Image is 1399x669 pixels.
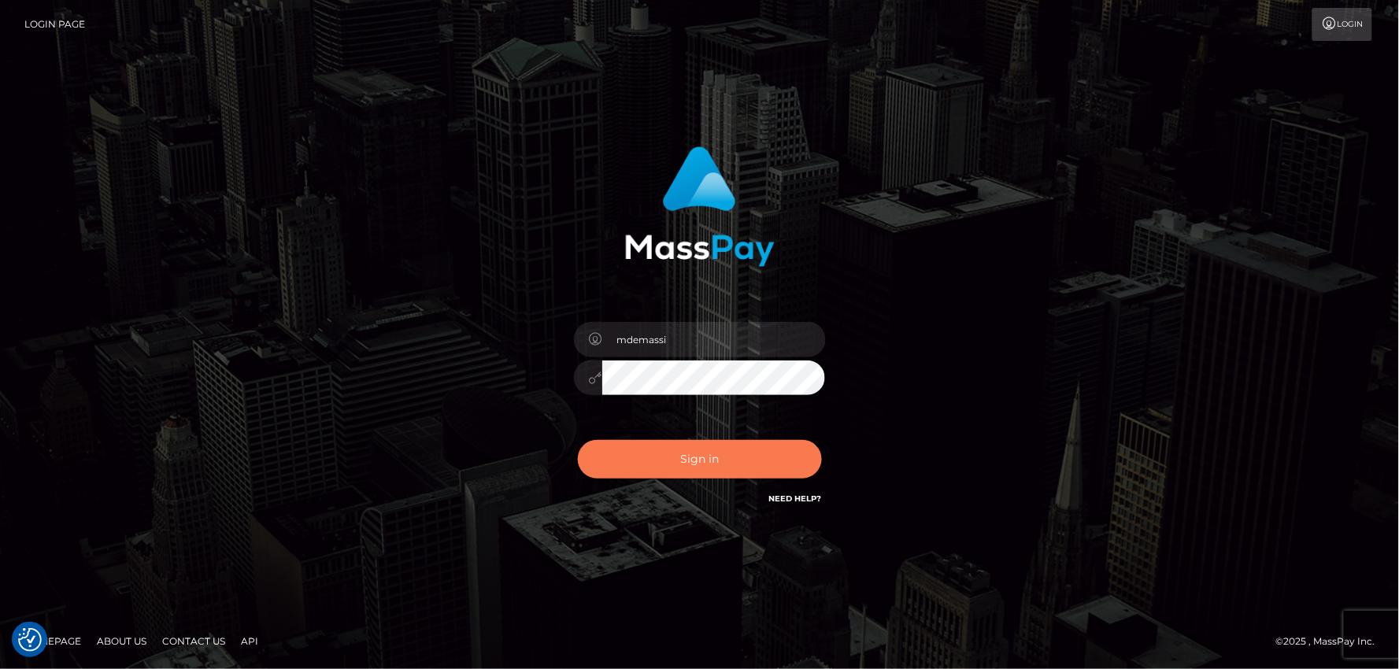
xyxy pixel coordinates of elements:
img: Revisit consent button [18,628,42,652]
a: Contact Us [156,629,231,653]
a: Need Help? [769,493,822,504]
a: Login Page [24,8,85,41]
a: API [235,629,265,653]
div: © 2025 , MassPay Inc. [1276,633,1387,650]
img: MassPay Login [625,146,775,267]
input: Username... [602,322,826,357]
button: Sign in [578,440,822,479]
a: Login [1312,8,1372,41]
a: Homepage [17,629,87,653]
a: About Us [91,629,153,653]
button: Consent Preferences [18,628,42,652]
